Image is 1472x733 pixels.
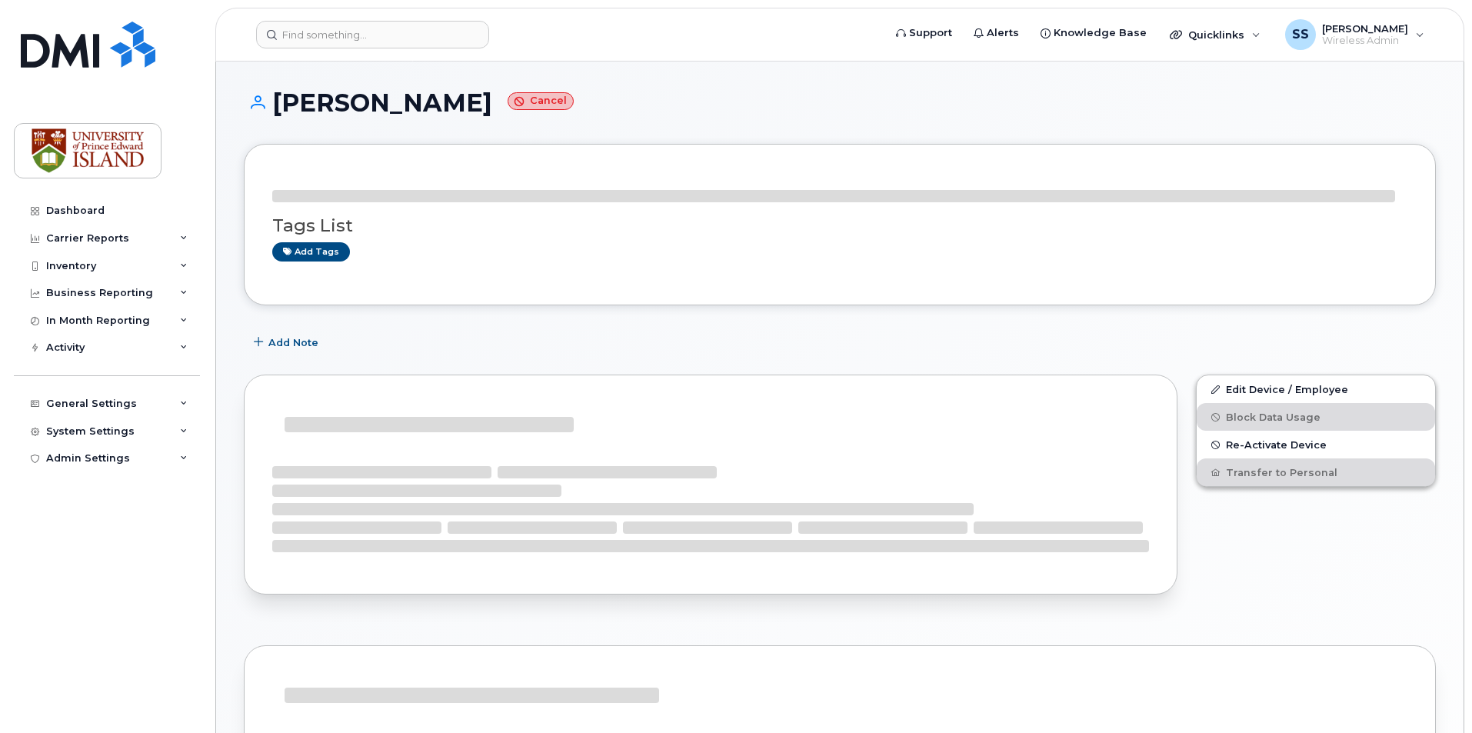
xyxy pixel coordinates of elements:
span: Re-Activate Device [1226,439,1327,451]
button: Add Note [244,328,331,356]
h1: [PERSON_NAME] [244,89,1436,116]
a: Edit Device / Employee [1197,375,1435,403]
span: Add Note [268,335,318,350]
a: Add tags [272,242,350,262]
small: Cancel [508,92,574,110]
button: Re-Activate Device [1197,431,1435,458]
h3: Tags List [272,216,1407,235]
button: Transfer to Personal [1197,458,1435,486]
button: Block Data Usage [1197,403,1435,431]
